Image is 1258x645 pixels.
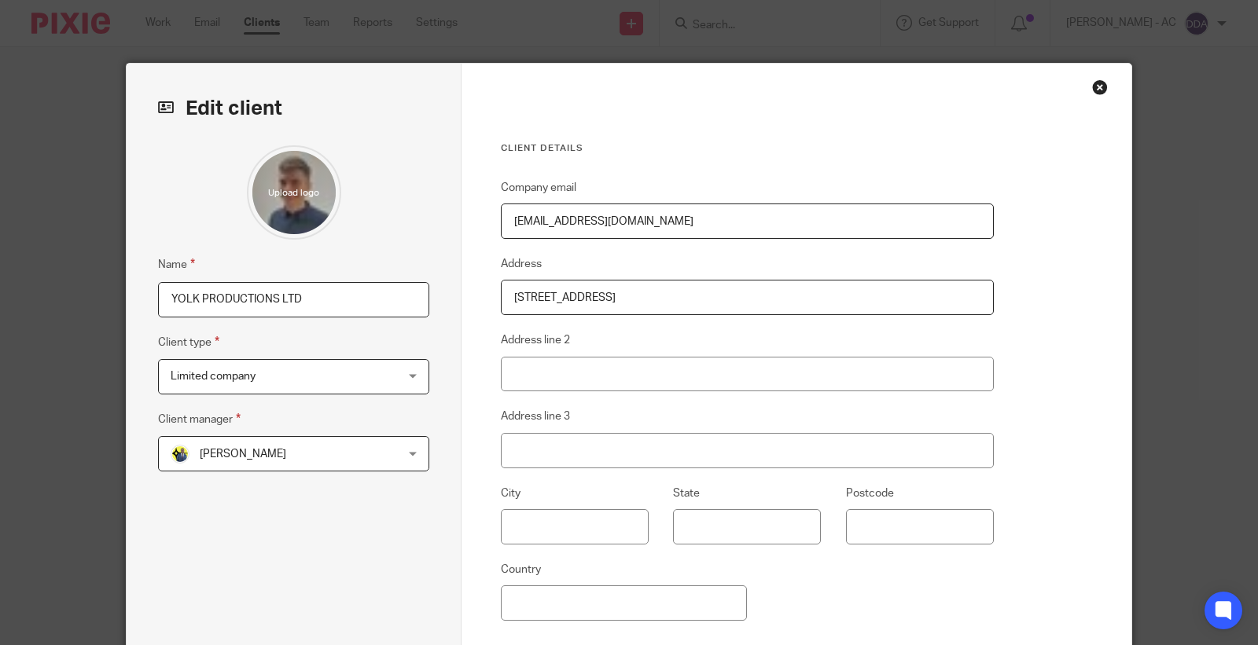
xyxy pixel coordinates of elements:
[158,255,195,273] label: Name
[501,486,520,501] label: City
[501,332,570,348] label: Address line 2
[200,449,286,460] span: [PERSON_NAME]
[846,486,894,501] label: Postcode
[501,142,994,155] h3: Client details
[501,409,570,424] label: Address line 3
[171,445,189,464] img: Dennis-Starbridge.jpg
[158,95,429,122] h2: Edit client
[501,562,541,577] label: Country
[501,256,542,272] label: Address
[673,486,700,501] label: State
[1092,79,1108,95] div: Close this dialog window
[158,333,219,351] label: Client type
[501,180,576,196] label: Company email
[158,410,241,428] label: Client manager
[171,371,256,382] span: Limited company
